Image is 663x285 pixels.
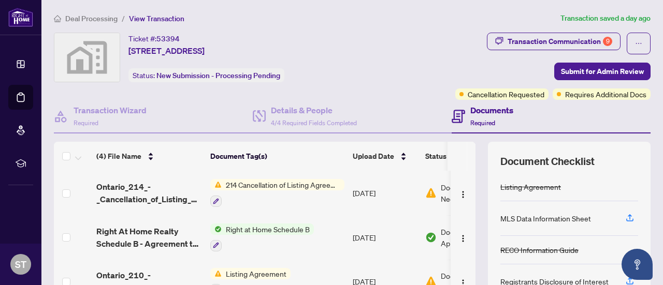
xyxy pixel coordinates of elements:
[210,179,222,190] img: Status Icon
[210,223,314,251] button: Status IconRight at Home Schedule B
[425,151,446,162] span: Status
[508,33,612,50] div: Transaction Communication
[96,151,141,162] span: (4) File Name
[560,12,651,24] article: Transaction saved a day ago
[603,37,612,46] div: 9
[622,249,653,280] button: Open asap
[271,104,357,116] h4: Details & People
[459,190,467,199] img: Logo
[565,88,646,100] span: Requires Additional Docs
[128,68,284,82] div: Status:
[74,119,98,127] span: Required
[500,181,561,192] div: Listing Agreement
[128,44,205,57] span: [STREET_ADDRESS]
[500,154,595,169] span: Document Checklist
[271,119,357,127] span: 4/4 Required Fields Completed
[425,187,437,199] img: Document Status
[470,104,513,116] h4: Documents
[459,234,467,243] img: Logo
[54,15,61,22] span: home
[349,171,421,215] td: [DATE]
[561,63,644,80] span: Submit for Admin Review
[554,63,651,80] button: Submit for Admin Review
[635,40,642,47] span: ellipsis
[128,33,180,44] div: Ticket #:
[92,142,206,171] th: (4) File Name
[15,257,26,272] span: ST
[349,215,421,260] td: [DATE]
[353,151,394,162] span: Upload Date
[122,12,125,24] li: /
[65,14,118,23] span: Deal Processing
[210,223,222,235] img: Status Icon
[210,268,222,279] img: Status Icon
[222,179,344,190] span: 214 Cancellation of Listing Agreement - Authority to Offer for Lease
[8,8,33,27] img: logo
[96,181,202,205] span: Ontario_214_-_Cancellation_of_Listing_Agreement__Authority_to_Offer_for_Lease.pdf
[206,142,349,171] th: Document Tag(s)
[470,119,495,127] span: Required
[74,104,147,116] h4: Transaction Wizard
[96,225,202,250] span: Right At Home Realty Schedule B - Agreement to Lease - Residential.pdf
[468,88,544,100] span: Cancellation Requested
[421,142,509,171] th: Status
[455,229,471,246] button: Logo
[487,33,621,50] button: Transaction Communication9
[222,223,314,235] span: Right at Home Schedule B
[441,226,505,249] span: Document Approved
[349,142,421,171] th: Upload Date
[500,213,591,224] div: MLS Data Information Sheet
[129,14,184,23] span: View Transaction
[441,182,495,204] span: Document Needs Work
[500,244,579,256] div: RECO Information Guide
[425,232,437,243] img: Document Status
[156,71,280,80] span: New Submission - Processing Pending
[54,33,120,82] img: svg%3e
[222,268,291,279] span: Listing Agreement
[210,179,344,207] button: Status Icon214 Cancellation of Listing Agreement - Authority to Offer for Lease
[156,34,180,43] span: 53394
[455,185,471,201] button: Logo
